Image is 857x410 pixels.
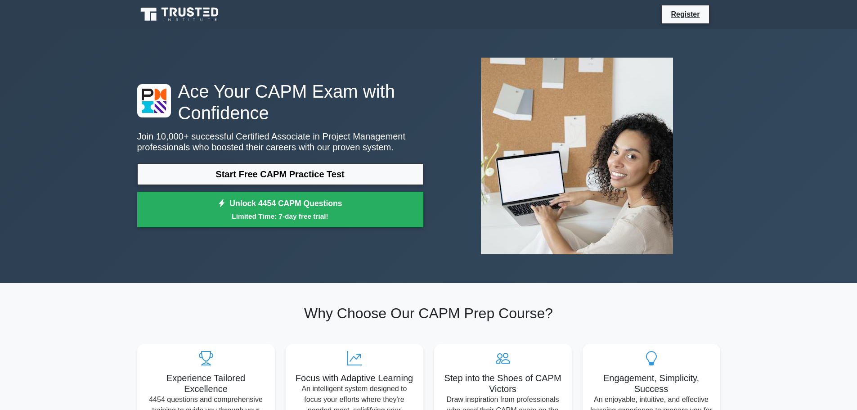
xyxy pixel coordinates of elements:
a: Unlock 4454 CAPM QuestionsLimited Time: 7-day free trial! [137,192,423,228]
a: Register [665,9,705,20]
a: Start Free CAPM Practice Test [137,163,423,185]
h5: Engagement, Simplicity, Success [590,373,713,394]
h1: Ace Your CAPM Exam with Confidence [137,81,423,124]
h5: Experience Tailored Excellence [144,373,268,394]
h2: Why Choose Our CAPM Prep Course? [137,305,720,322]
p: Join 10,000+ successful Certified Associate in Project Management professionals who boosted their... [137,131,423,153]
h5: Focus with Adaptive Learning [293,373,416,383]
h5: Step into the Shoes of CAPM Victors [441,373,565,394]
small: Limited Time: 7-day free trial! [148,211,412,221]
